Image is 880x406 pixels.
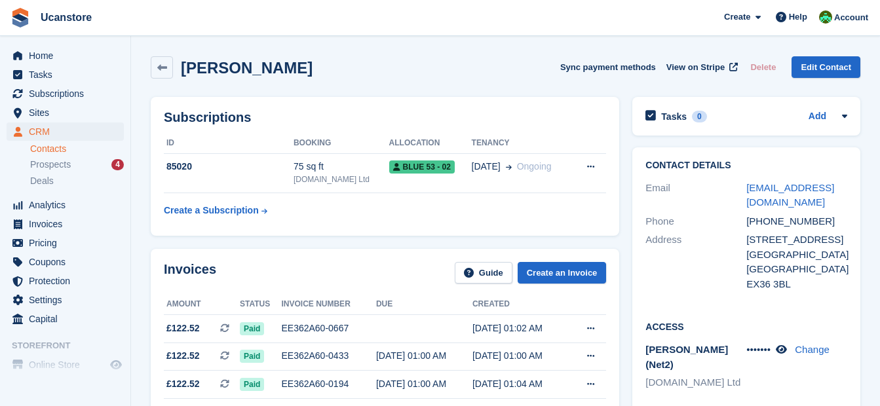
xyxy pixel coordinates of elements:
[29,272,107,290] span: Protection
[29,291,107,309] span: Settings
[164,133,294,154] th: ID
[819,10,832,24] img: Leanne Tythcott
[472,160,501,174] span: [DATE]
[29,310,107,328] span: Capital
[834,11,868,24] span: Account
[472,294,569,315] th: Created
[7,84,124,103] a: menu
[281,349,376,363] div: EE362A60-0433
[455,262,512,284] a: Guide
[164,198,267,223] a: Create a Subscription
[645,181,746,210] div: Email
[164,262,216,284] h2: Invoices
[666,61,725,74] span: View on Stripe
[29,84,107,103] span: Subscriptions
[29,196,107,214] span: Analytics
[745,56,781,78] button: Delete
[645,214,746,229] div: Phone
[30,143,124,155] a: Contacts
[560,56,656,78] button: Sync payment methods
[181,59,313,77] h2: [PERSON_NAME]
[518,262,607,284] a: Create an Invoice
[7,310,124,328] a: menu
[294,133,389,154] th: Booking
[746,214,847,229] div: [PHONE_NUMBER]
[29,234,107,252] span: Pricing
[7,356,124,374] a: menu
[792,56,860,78] a: Edit Contact
[166,349,200,363] span: £122.52
[389,133,472,154] th: Allocation
[294,160,389,174] div: 75 sq ft
[108,357,124,373] a: Preview store
[795,344,830,355] a: Change
[7,272,124,290] a: menu
[7,253,124,271] a: menu
[746,277,847,292] div: EX36 3BL
[164,204,259,217] div: Create a Subscription
[7,122,124,141] a: menu
[472,133,572,154] th: Tenancy
[389,160,455,174] span: Blue 53 - 02
[281,377,376,391] div: EE362A60-0194
[645,160,847,171] h2: Contact Details
[7,65,124,84] a: menu
[7,103,124,122] a: menu
[746,248,847,263] div: [GEOGRAPHIC_DATA]
[30,175,54,187] span: Deals
[29,356,107,374] span: Online Store
[645,344,728,370] span: [PERSON_NAME] (Net2)
[472,377,569,391] div: [DATE] 01:04 AM
[30,158,124,172] a: Prospects 4
[7,291,124,309] a: menu
[281,294,376,315] th: Invoice number
[294,174,389,185] div: [DOMAIN_NAME] Ltd
[164,110,606,125] h2: Subscriptions
[472,349,569,363] div: [DATE] 01:00 AM
[376,294,472,315] th: Due
[7,196,124,214] a: menu
[240,322,264,335] span: Paid
[645,320,847,333] h2: Access
[7,46,124,65] a: menu
[29,253,107,271] span: Coupons
[7,234,124,252] a: menu
[29,65,107,84] span: Tasks
[376,349,472,363] div: [DATE] 01:00 AM
[376,377,472,391] div: [DATE] 01:00 AM
[472,322,569,335] div: [DATE] 01:02 AM
[35,7,97,28] a: Ucanstore
[29,103,107,122] span: Sites
[645,375,746,390] li: [DOMAIN_NAME] Ltd
[746,344,771,355] span: •••••••
[29,122,107,141] span: CRM
[30,158,71,171] span: Prospects
[240,294,281,315] th: Status
[661,56,740,78] a: View on Stripe
[724,10,750,24] span: Create
[645,232,746,291] div: Address
[30,174,124,188] a: Deals
[166,322,200,335] span: £122.52
[7,215,124,233] a: menu
[281,322,376,335] div: EE362A60-0667
[12,339,130,352] span: Storefront
[10,8,30,28] img: stora-icon-8386f47178a22dfd0bd8f6a31ec36ba5ce8667c1dd55bd0f319d3a0aa187defe.svg
[517,161,552,172] span: Ongoing
[661,111,687,122] h2: Tasks
[29,46,107,65] span: Home
[746,182,834,208] a: [EMAIL_ADDRESS][DOMAIN_NAME]
[746,232,847,248] div: [STREET_ADDRESS]
[29,215,107,233] span: Invoices
[166,377,200,391] span: £122.52
[692,111,707,122] div: 0
[111,159,124,170] div: 4
[240,350,264,363] span: Paid
[746,262,847,277] div: [GEOGRAPHIC_DATA]
[164,160,294,174] div: 85020
[809,109,826,124] a: Add
[164,294,240,315] th: Amount
[240,378,264,391] span: Paid
[789,10,807,24] span: Help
